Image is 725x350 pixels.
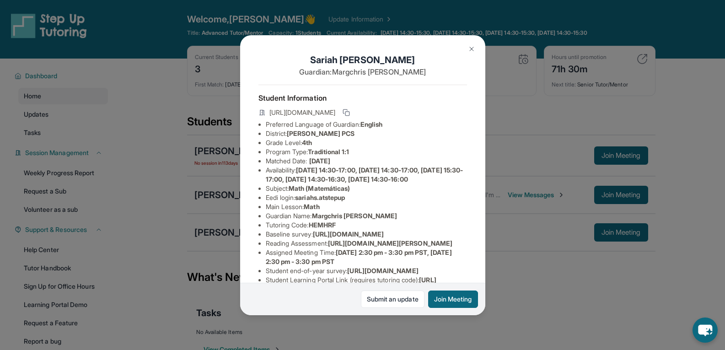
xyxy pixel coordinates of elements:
span: [URL][DOMAIN_NAME][PERSON_NAME] [328,239,452,247]
span: HEMHRF [309,221,336,229]
li: Eedi login : [266,193,467,202]
li: Main Lesson : [266,202,467,211]
li: Program Type: [266,147,467,156]
li: Grade Level: [266,138,467,147]
a: Submit an update [361,291,424,308]
li: Reading Assessment : [266,239,467,248]
span: [URL][DOMAIN_NAME] [313,230,384,238]
span: 4th [302,139,312,146]
span: [URL][DOMAIN_NAME] [347,267,418,275]
li: Preferred Language of Guardian: [266,120,467,129]
button: Join Meeting [428,291,478,308]
span: sariahs.atstepup [295,194,345,201]
p: Guardian: Margchris [PERSON_NAME] [258,66,467,77]
h4: Student Information [258,92,467,103]
li: Tutoring Code : [266,221,467,230]
span: [DATE] 2:30 pm - 3:30 pm PST, [DATE] 2:30 pm - 3:30 pm PST [266,248,452,265]
button: chat-button [693,318,718,343]
li: Matched Date: [266,156,467,166]
span: Traditional 1:1 [308,148,349,156]
li: Availability: [266,166,467,184]
span: Math [304,203,319,210]
span: [DATE] [309,157,330,165]
span: [PERSON_NAME] PCS [287,129,354,137]
li: Guardian Name : [266,211,467,221]
button: Copy link [341,107,352,118]
span: [URL][DOMAIN_NAME] [269,108,335,117]
span: Margchris [PERSON_NAME] [312,212,397,220]
span: English [360,120,383,128]
li: District: [266,129,467,138]
h1: Sariah [PERSON_NAME] [258,54,467,66]
li: Baseline survey : [266,230,467,239]
li: Student Learning Portal Link (requires tutoring code) : [266,275,467,294]
span: Math (Matemáticas) [289,184,350,192]
img: Close Icon [468,45,475,53]
li: Subject : [266,184,467,193]
span: [DATE] 14:30-17:00, [DATE] 14:30-17:00, [DATE] 15:30-17:00, [DATE] 14:30-16:30, [DATE] 14:30-16:00 [266,166,463,183]
li: Assigned Meeting Time : [266,248,467,266]
li: Student end-of-year survey : [266,266,467,275]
